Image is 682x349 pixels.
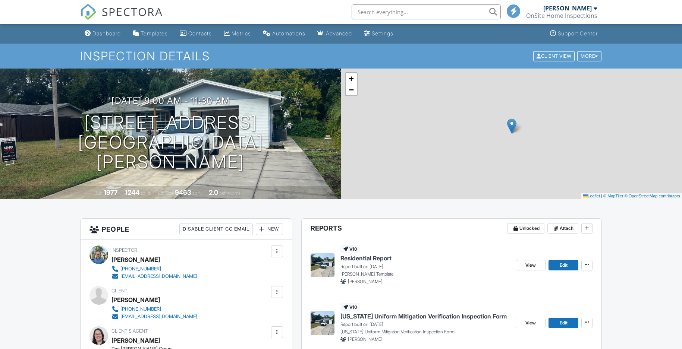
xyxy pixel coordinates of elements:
[111,294,160,305] div: [PERSON_NAME]
[141,190,151,196] span: sq. ft.
[346,84,357,95] a: Zoom out
[80,50,602,63] h1: Inspection Details
[361,27,396,41] a: Settings
[177,27,215,41] a: Contacts
[543,4,592,12] div: [PERSON_NAME]
[120,306,161,312] div: [PHONE_NUMBER]
[601,194,602,198] span: |
[125,188,139,196] div: 1244
[130,27,171,41] a: Templates
[111,313,197,320] a: [EMAIL_ADDRESS][DOMAIN_NAME]
[507,118,516,134] img: Marker
[326,30,352,37] div: Advanced
[104,188,118,196] div: 1977
[547,27,601,41] a: Support Center
[141,30,168,37] div: Templates
[179,223,253,235] div: Disable Client CC Email
[111,96,230,106] h3: [DATE] 9:00 am - 11:30 am
[209,188,218,196] div: 2.0
[372,30,393,37] div: Settings
[120,314,197,320] div: [EMAIL_ADDRESS][DOMAIN_NAME]
[526,12,597,19] div: OnSite Home Inspections
[111,265,197,273] a: [PHONE_NUMBER]
[577,51,601,61] div: More
[82,27,124,41] a: Dashboard
[120,266,161,272] div: [PHONE_NUMBER]
[102,4,163,19] span: SPECTORA
[558,30,598,37] div: Support Center
[175,188,191,196] div: 9463
[92,30,121,37] div: Dashboard
[272,30,305,37] div: Automations
[260,27,308,41] a: Automations (Basic)
[192,190,202,196] span: sq.ft.
[219,190,241,196] span: bathrooms
[625,194,680,198] a: © OpenStreetMap contributors
[94,190,103,196] span: Built
[120,273,197,279] div: [EMAIL_ADDRESS][DOMAIN_NAME]
[532,53,576,58] a: Client View
[349,74,353,83] span: +
[111,273,197,280] a: [EMAIL_ADDRESS][DOMAIN_NAME]
[81,219,292,240] h3: People
[158,190,174,196] span: Lot Size
[314,27,355,41] a: Advanced
[533,51,575,61] div: Client View
[80,4,97,20] img: The Best Home Inspection Software - Spectora
[111,328,148,334] span: Client's Agent
[111,254,160,265] div: [PERSON_NAME]
[346,73,357,84] a: Zoom in
[188,30,212,37] div: Contacts
[352,4,501,19] input: Search everything...
[111,288,128,294] span: Client
[111,335,160,346] a: [PERSON_NAME]
[111,305,197,313] a: [PHONE_NUMBER]
[603,194,623,198] a: © MapTiler
[221,27,254,41] a: Metrics
[256,223,283,235] div: New
[349,85,353,94] span: −
[232,30,251,37] div: Metrics
[80,10,163,26] a: SPECTORA
[12,113,329,172] h1: [STREET_ADDRESS] [GEOGRAPHIC_DATA][PERSON_NAME]
[583,194,600,198] a: Leaflet
[111,247,137,253] span: Inspector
